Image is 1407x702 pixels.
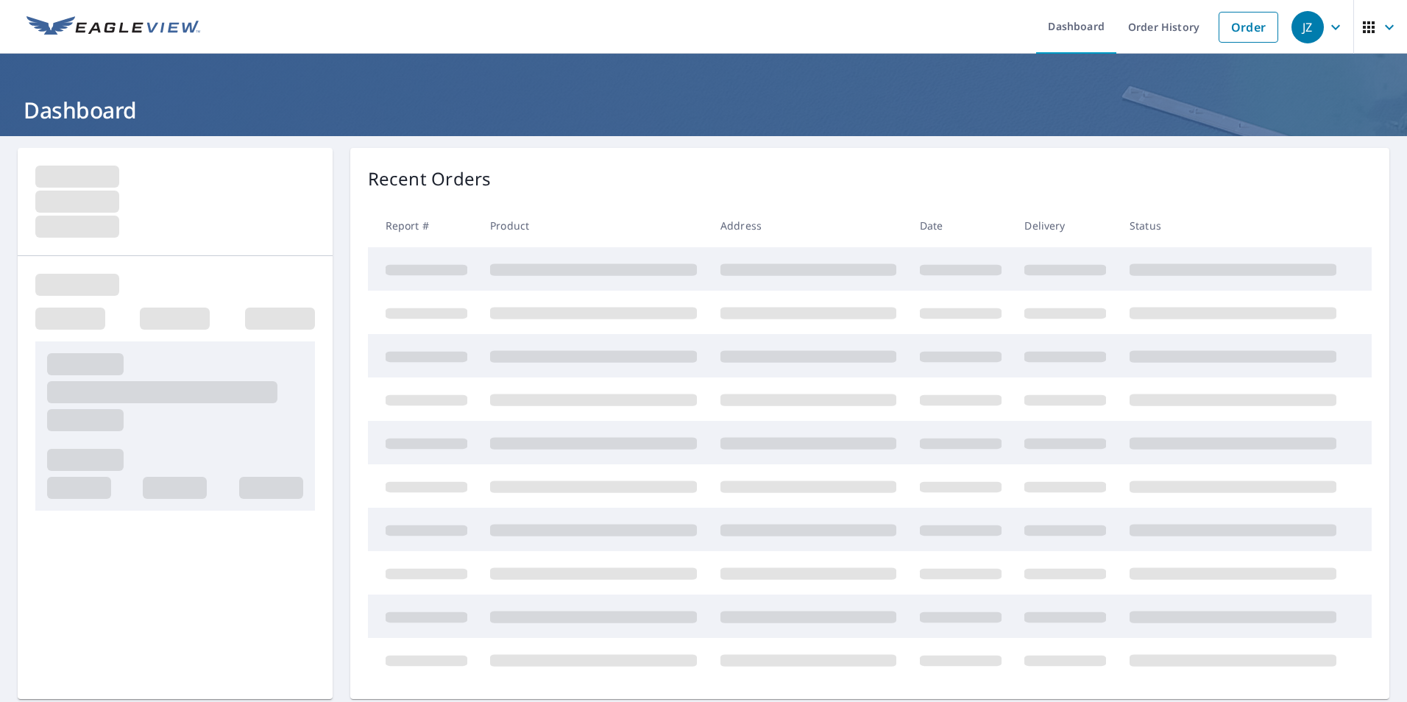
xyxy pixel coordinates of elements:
th: Address [709,204,908,247]
div: JZ [1291,11,1324,43]
th: Product [478,204,709,247]
th: Report # [368,204,479,247]
a: Order [1219,12,1278,43]
th: Date [908,204,1013,247]
th: Status [1118,204,1348,247]
h1: Dashboard [18,95,1389,125]
img: EV Logo [26,16,200,38]
th: Delivery [1013,204,1118,247]
p: Recent Orders [368,166,492,192]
